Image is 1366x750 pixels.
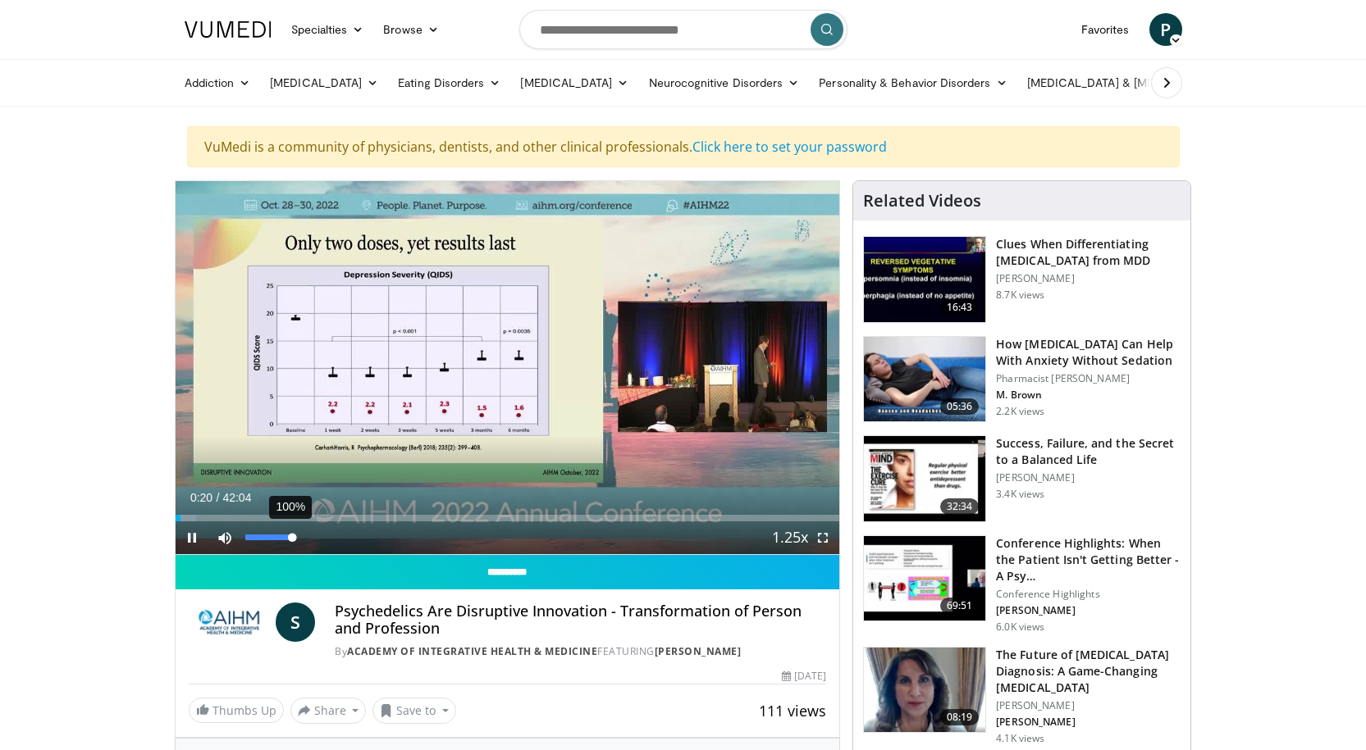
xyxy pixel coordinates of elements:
[996,588,1181,601] p: Conference Highlights
[996,272,1181,285] p: [PERSON_NAME]
[519,10,847,49] input: Search topics, interventions
[996,289,1044,302] p: 8.7K views
[373,13,449,46] a: Browse
[864,337,985,422] img: 7bfe4765-2bdb-4a7e-8d24-83e30517bd33.150x105_q85_crop-smart_upscale.jpg
[940,299,980,316] span: 16:43
[335,644,826,659] div: By FEATURING
[996,372,1181,385] p: Pharmacist [PERSON_NAME]
[996,716,1181,729] p: [PERSON_NAME]
[276,602,315,642] a: S
[996,435,1181,468] h3: Success, Failure, and the Secret to a Balanced Life
[996,405,1044,418] p: 2.2K views
[189,602,270,642] img: Academy of Integrative Health & Medicine
[996,389,1181,402] p: M. Brown
[692,138,887,156] a: Click here to set your password
[996,732,1044,745] p: 4.1K views
[185,21,272,38] img: VuMedi Logo
[996,336,1181,369] h3: How [MEDICAL_DATA] Can Help With Anxiety Without Sedation
[1149,13,1182,46] a: P
[190,491,212,504] span: 0:20
[863,435,1181,522] a: 32:34 Success, Failure, and the Secret to a Balanced Life [PERSON_NAME] 3.4K views
[863,236,1181,323] a: 16:43 Clues When Differentiating [MEDICAL_DATA] from MDD [PERSON_NAME] 8.7K views
[940,398,980,415] span: 05:36
[774,521,806,554] button: Playback Rate
[217,491,220,504] span: /
[996,647,1181,696] h3: The Future of [MEDICAL_DATA] Diagnosis: A Game-Changing [MEDICAL_DATA]
[655,644,742,658] a: [PERSON_NAME]
[388,66,510,99] a: Eating Disorders
[996,699,1181,712] p: [PERSON_NAME]
[996,236,1181,269] h3: Clues When Differentiating [MEDICAL_DATA] from MDD
[639,66,810,99] a: Neurocognitive Disorders
[260,66,388,99] a: [MEDICAL_DATA]
[222,491,251,504] span: 42:04
[940,598,980,614] span: 69:51
[782,669,826,684] div: [DATE]
[940,709,980,725] span: 08:19
[372,698,456,724] button: Save to
[176,515,840,521] div: Progress Bar
[208,521,241,554] button: Mute
[996,620,1044,634] p: 6.0K views
[335,602,826,638] h4: Psychedelics Are Disruptive Innovation - Transformation of Person and Profession
[176,521,208,554] button: Pause
[189,698,284,723] a: Thumbs Up
[940,498,980,515] span: 32:34
[281,13,374,46] a: Specialties
[863,647,1181,745] a: 08:19 The Future of [MEDICAL_DATA] Diagnosis: A Game-Changing [MEDICAL_DATA] [PERSON_NAME] [PERSO...
[175,66,261,99] a: Addiction
[996,604,1181,617] p: [PERSON_NAME]
[996,471,1181,484] p: [PERSON_NAME]
[1071,13,1140,46] a: Favorites
[863,535,1181,634] a: 69:51 Conference Highlights: When the Patient Isn't Getting Better - A Psy… Conference Highlights...
[759,701,826,720] span: 111 views
[347,644,597,658] a: Academy of Integrative Health & Medicine
[510,66,638,99] a: [MEDICAL_DATA]
[809,66,1017,99] a: Personality & Behavior Disorders
[996,488,1044,501] p: 3.4K views
[806,521,839,554] button: Fullscreen
[176,181,840,555] video-js: Video Player
[864,436,985,521] img: 7307c1c9-cd96-462b-8187-bd7a74dc6cb1.150x105_q85_crop-smart_upscale.jpg
[290,698,367,724] button: Share
[864,648,985,733] img: db580a60-f510-4a79-8dc4-8580ce2a3e19.png.150x105_q85_crop-smart_upscale.png
[863,191,981,211] h4: Related Videos
[863,336,1181,423] a: 05:36 How [MEDICAL_DATA] Can Help With Anxiety Without Sedation Pharmacist [PERSON_NAME] M. Brown...
[1017,66,1252,99] a: [MEDICAL_DATA] & [MEDICAL_DATA]
[245,534,292,540] div: Volume Level
[864,536,985,621] img: 4362ec9e-0993-4580-bfd4-8e18d57e1d49.150x105_q85_crop-smart_upscale.jpg
[996,535,1181,584] h3: Conference Highlights: When the Patient Isn't Getting Better - A Psy…
[187,126,1180,167] div: VuMedi is a community of physicians, dentists, and other clinical professionals.
[864,237,985,322] img: a6520382-d332-4ed3-9891-ee688fa49237.150x105_q85_crop-smart_upscale.jpg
